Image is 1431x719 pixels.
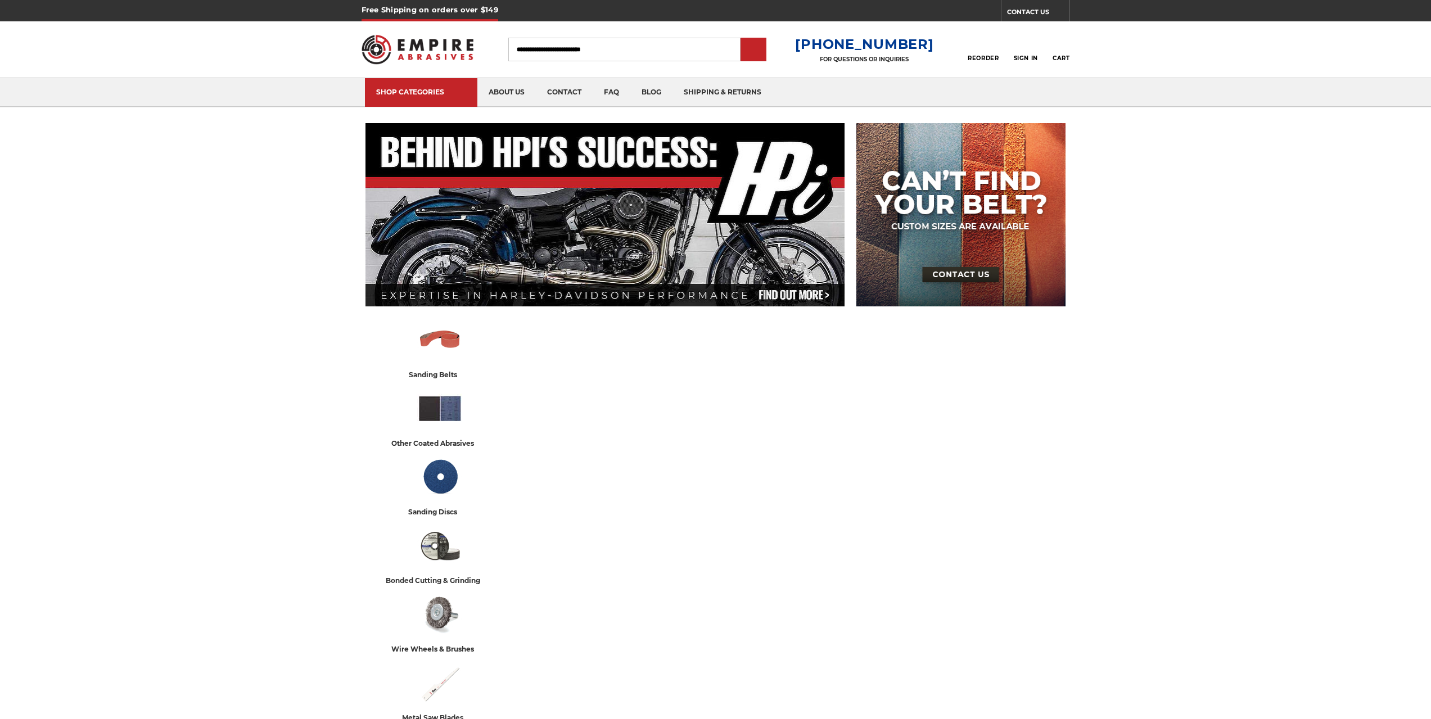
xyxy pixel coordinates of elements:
span: Sign In [1014,55,1038,62]
a: CONTACT US [1007,6,1069,21]
img: Banner for an interview featuring Horsepower Inc who makes Harley performance upgrades featured o... [365,123,845,306]
div: sanding discs [408,506,472,518]
div: bonded cutting & grinding [386,575,495,586]
a: contact [536,78,593,107]
div: other coated abrasives [391,437,489,449]
a: sanding discs [370,454,511,518]
a: shipping & returns [672,78,773,107]
a: blog [630,78,672,107]
input: Submit [742,39,765,61]
a: other coated abrasives [370,385,511,449]
p: FOR QUESTIONS OR INQUIRIES [795,56,933,63]
a: bonded cutting & grinding [370,522,511,586]
a: about us [477,78,536,107]
img: Sanding Discs [417,454,463,500]
img: Empire Abrasives [362,28,474,71]
img: promo banner for custom belts. [856,123,1066,306]
img: Other Coated Abrasives [417,385,463,432]
a: [PHONE_NUMBER] [795,36,933,52]
div: sanding belts [409,369,472,381]
a: faq [593,78,630,107]
span: Cart [1053,55,1069,62]
img: Wire Wheels & Brushes [417,591,463,637]
div: SHOP CATEGORIES [376,88,466,96]
a: Cart [1053,37,1069,62]
img: Sanding Belts [417,316,463,363]
div: wire wheels & brushes [391,643,489,655]
a: sanding belts [370,316,511,381]
a: Reorder [968,37,999,61]
img: Bonded Cutting & Grinding [417,522,463,569]
img: Metal Saw Blades [417,659,463,706]
span: Reorder [968,55,999,62]
a: wire wheels & brushes [370,591,511,655]
a: SHOP CATEGORIES [365,78,477,107]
